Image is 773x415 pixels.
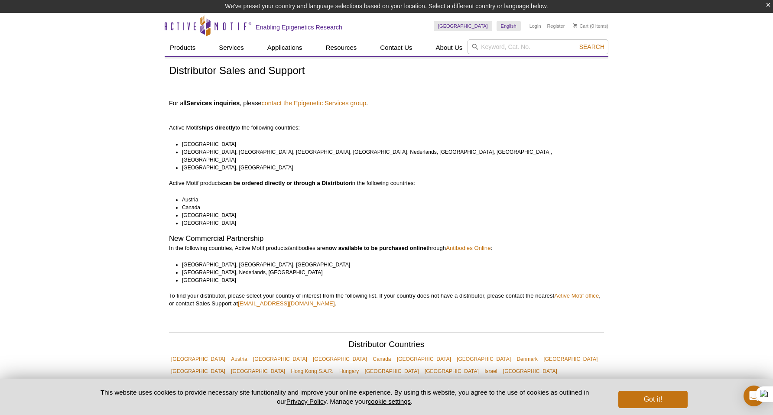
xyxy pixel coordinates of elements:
h1: Distributor Sales and Support [169,65,604,78]
a: Austria [229,353,249,365]
h2: Distributor Countries [169,340,604,351]
strong: can be ordered directly or through a Distributor [222,180,351,186]
a: [GEOGRAPHIC_DATA] [251,353,309,365]
a: Resources [321,39,362,56]
h2: New Commercial Partnership [169,235,604,243]
a: Luxembourg [289,377,322,389]
a: [GEOGRAPHIC_DATA] [395,377,454,389]
a: [GEOGRAPHIC_DATA] [169,353,227,365]
a: [GEOGRAPHIC_DATA] [229,365,287,377]
a: Canada [371,353,393,365]
a: Hungary [337,365,361,377]
a: [EMAIL_ADDRESS][DOMAIN_NAME] [238,300,335,307]
button: Got it! [618,391,688,408]
a: [GEOGRAPHIC_DATA] [434,21,492,31]
li: Austria [182,196,596,204]
p: Active Motif to the following countries: [169,108,604,132]
a: Register [547,23,565,29]
a: [GEOGRAPHIC_DATA] [229,377,287,389]
h2: Enabling Epigenetics Research [256,23,342,31]
p: In the following countries, Active Motif products/antibodies are through : [169,244,604,252]
a: [GEOGRAPHIC_DATA] [422,365,481,377]
a: [GEOGRAPHIC_DATA] [311,353,369,365]
a: Active Motif office [554,292,599,299]
a: Antibodies Online [446,245,490,251]
a: [GEOGRAPHIC_DATA] [395,353,453,365]
a: [GEOGRAPHIC_DATA] [455,353,513,365]
p: Active Motif products in the following countries: [169,179,604,187]
button: cookie settings [368,398,411,405]
a: Denmark [514,353,540,365]
span: Search [579,43,604,50]
a: [GEOGRAPHIC_DATA] [169,377,227,389]
li: [GEOGRAPHIC_DATA], [GEOGRAPHIC_DATA], [GEOGRAPHIC_DATA], [GEOGRAPHIC_DATA], Nederlands, [GEOGRAPH... [182,148,596,164]
button: Search [577,43,607,51]
a: [GEOGRAPHIC_DATA] [501,365,559,377]
li: [GEOGRAPHIC_DATA] [182,219,596,227]
a: Privacy Policy [286,398,326,405]
li: | [543,21,545,31]
a: [GEOGRAPHIC_DATA] [455,377,513,389]
p: This website uses cookies to provide necessary site functionality and improve your online experie... [85,388,604,406]
a: Contact Us [375,39,417,56]
input: Keyword, Cat. No. [468,39,608,54]
li: [GEOGRAPHIC_DATA] [182,140,596,148]
a: Products [165,39,201,56]
li: [GEOGRAPHIC_DATA], [GEOGRAPHIC_DATA] [182,164,596,172]
div: Open Intercom Messenger [744,386,764,406]
a: [GEOGRAPHIC_DATA], The [324,377,394,389]
li: [GEOGRAPHIC_DATA], [GEOGRAPHIC_DATA], [GEOGRAPHIC_DATA] [182,261,596,269]
h4: For all , please . [169,99,604,107]
li: Canada [182,204,596,211]
img: Your Cart [573,23,577,28]
a: About Us [431,39,468,56]
a: [GEOGRAPHIC_DATA] [515,377,574,389]
strong: now available to be purchased online [325,245,427,251]
a: [GEOGRAPHIC_DATA] [541,353,600,365]
li: [GEOGRAPHIC_DATA] [182,211,596,219]
a: Hong Kong S.A.R. [289,365,336,377]
a: Login [529,23,541,29]
a: contact the Epigenetic Services group [262,99,367,107]
strong: Services inquiries [186,100,240,107]
li: [GEOGRAPHIC_DATA] [182,276,596,284]
strong: ships directly [198,124,235,131]
a: Applications [262,39,308,56]
p: To find your distributor, please select your country of interest from the following list. If your... [169,292,604,308]
li: (0 items) [573,21,608,31]
a: Israel [482,365,499,377]
a: Cart [573,23,588,29]
li: [GEOGRAPHIC_DATA], Nederlands, [GEOGRAPHIC_DATA] [182,269,596,276]
a: Services [214,39,249,56]
a: [GEOGRAPHIC_DATA] [363,365,421,377]
a: English [497,21,521,31]
a: [GEOGRAPHIC_DATA] [169,365,227,377]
